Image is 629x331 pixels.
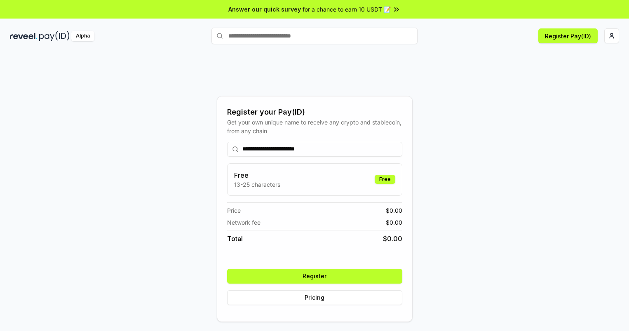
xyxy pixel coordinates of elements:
[386,206,402,215] span: $ 0.00
[227,269,402,284] button: Register
[71,31,94,41] div: Alpha
[228,5,301,14] span: Answer our quick survey
[39,31,70,41] img: pay_id
[227,218,261,227] span: Network fee
[227,106,402,118] div: Register your Pay(ID)
[227,290,402,305] button: Pricing
[303,5,391,14] span: for a chance to earn 10 USDT 📝
[227,206,241,215] span: Price
[10,31,38,41] img: reveel_dark
[234,170,280,180] h3: Free
[375,175,395,184] div: Free
[234,180,280,189] p: 13-25 characters
[538,28,598,43] button: Register Pay(ID)
[227,234,243,244] span: Total
[383,234,402,244] span: $ 0.00
[227,118,402,135] div: Get your own unique name to receive any crypto and stablecoin, from any chain
[386,218,402,227] span: $ 0.00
